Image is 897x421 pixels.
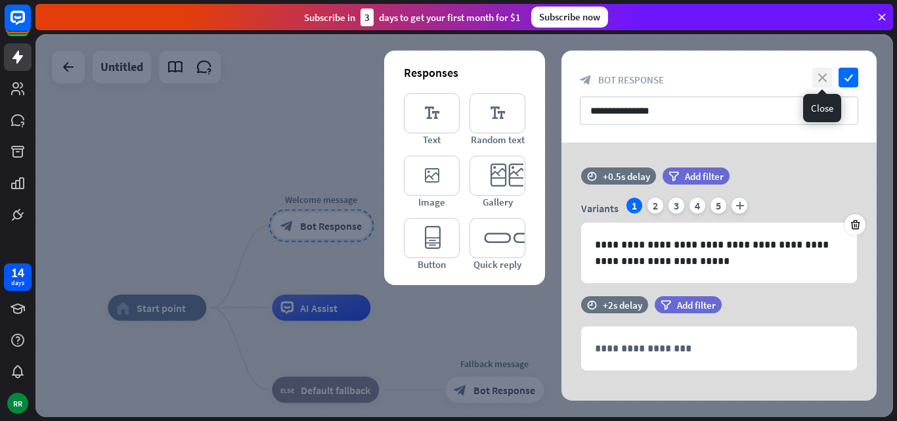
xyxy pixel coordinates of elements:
div: Subscribe now [531,7,608,28]
span: Add filter [677,299,716,311]
div: days [11,278,24,288]
i: check [839,68,858,87]
span: Bot Response [598,74,664,86]
button: Open LiveChat chat widget [11,5,50,45]
div: 5 [711,198,726,213]
i: time [587,171,597,181]
div: 3 [361,9,374,26]
div: RR [7,393,28,414]
div: +2s delay [603,299,642,311]
i: block_bot_response [580,74,592,86]
div: 4 [689,198,705,213]
a: 14 days [4,263,32,291]
div: 2 [647,198,663,213]
i: time [587,300,597,309]
div: 3 [668,198,684,213]
div: +0.5s delay [603,170,650,183]
i: filter [661,300,671,310]
i: filter [668,171,679,181]
div: Subscribe in days to get your first month for $1 [304,9,521,26]
i: plus [732,198,747,213]
div: 14 [11,267,24,278]
span: Variants [581,202,619,215]
i: close [812,68,832,87]
span: Add filter [685,170,724,183]
div: 1 [626,198,642,213]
